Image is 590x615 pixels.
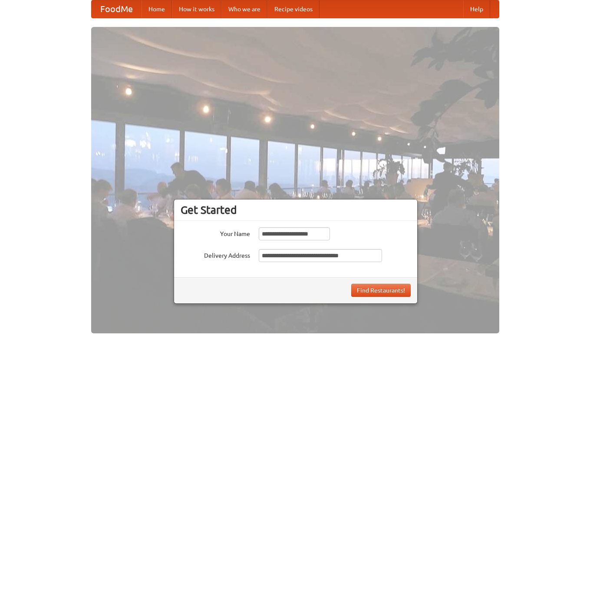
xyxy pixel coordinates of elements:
a: FoodMe [92,0,142,18]
a: Help [463,0,490,18]
a: Recipe videos [267,0,320,18]
h3: Get Started [181,203,411,216]
label: Delivery Address [181,249,250,260]
a: Who we are [221,0,267,18]
label: Your Name [181,227,250,238]
a: Home [142,0,172,18]
a: How it works [172,0,221,18]
button: Find Restaurants! [351,284,411,297]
